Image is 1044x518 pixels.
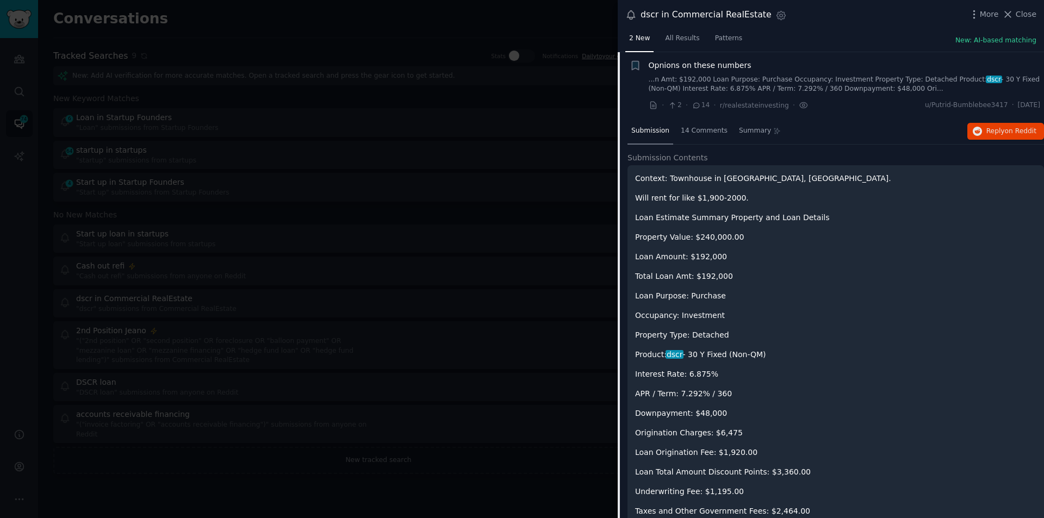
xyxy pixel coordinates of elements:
p: Property Value: $240,000.00 [635,232,1036,243]
a: All Results [661,30,703,52]
button: Close [1002,9,1036,20]
span: Close [1016,9,1036,20]
span: More [980,9,999,20]
span: r/realestateinvesting [720,102,789,109]
span: Reply [986,127,1036,136]
p: Taxes and Other Government Fees: $2,464.00 [635,505,1036,517]
span: Patterns [715,34,742,43]
span: on Reddit [1005,127,1036,135]
p: Property Type: Detached [635,329,1036,341]
p: Product: - 30 Y Fixed (Non-QM) [635,349,1036,360]
span: dscr [986,76,1002,83]
span: · [662,99,664,111]
p: Occupancy: Investment [635,310,1036,321]
span: 2 New [629,34,650,43]
span: Summary [739,126,771,136]
p: Context: Townhouse in [GEOGRAPHIC_DATA], [GEOGRAPHIC_DATA]. [635,173,1036,184]
span: u/Putrid-Bumblebee3417 [925,101,1008,110]
a: ...n Amt: $192,000 Loan Purpose: Purchase Occupancy: Investment Property Type: Detached Product:d... [649,75,1041,94]
a: 2 New [625,30,654,52]
div: dscr in Commercial RealEstate [641,8,772,22]
span: · [713,99,716,111]
p: Loan Origination Fee: $1,920.00 [635,447,1036,458]
span: 14 Comments [681,126,728,136]
span: Submission [631,126,669,136]
a: Opnions on these numbers [649,60,751,71]
p: APR / Term: 7.292% / 360 [635,388,1036,400]
a: Patterns [711,30,746,52]
span: · [793,99,795,111]
p: Will rent for like $1,900-2000. [635,192,1036,204]
button: New: AI-based matching [955,36,1036,46]
span: All Results [665,34,699,43]
span: dscr [666,350,683,359]
span: · [686,99,688,111]
p: Loan Amount: $192,000 [635,251,1036,263]
p: Origination Charges: $6,475 [635,427,1036,439]
span: [DATE] [1018,101,1040,110]
p: Underwriting Fee: $1,195.00 [635,486,1036,497]
p: Loan Purpose: Purchase [635,290,1036,302]
span: Submission Contents [627,152,708,164]
span: 2 [668,101,681,110]
span: · [1012,101,1014,110]
p: Downpayment: $48,000 [635,408,1036,419]
p: Interest Rate: 6.875% [635,369,1036,380]
p: Loan Estimate Summary Property and Loan Details [635,212,1036,223]
span: 14 [692,101,710,110]
button: Replyon Reddit [967,123,1044,140]
p: Total Loan Amt: $192,000 [635,271,1036,282]
p: Loan Total Amount Discount Points: $3,360.00 [635,466,1036,478]
button: More [968,9,999,20]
